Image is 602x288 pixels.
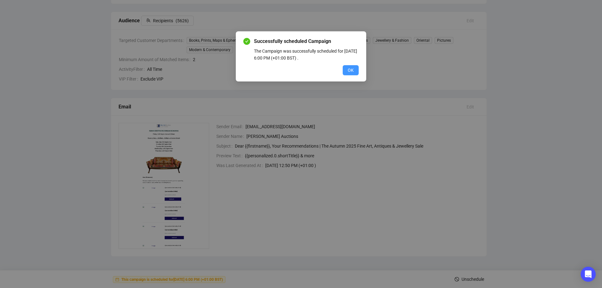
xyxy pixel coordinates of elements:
span: OK [348,67,354,74]
button: OK [343,65,359,75]
span: check-circle [243,38,250,45]
span: Successfully scheduled Campaign [254,38,359,45]
div: The Campaign was successfully scheduled for [DATE] 6:00 PM (+01:00 BST) . [254,48,359,61]
div: Open Intercom Messenger [581,267,596,282]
